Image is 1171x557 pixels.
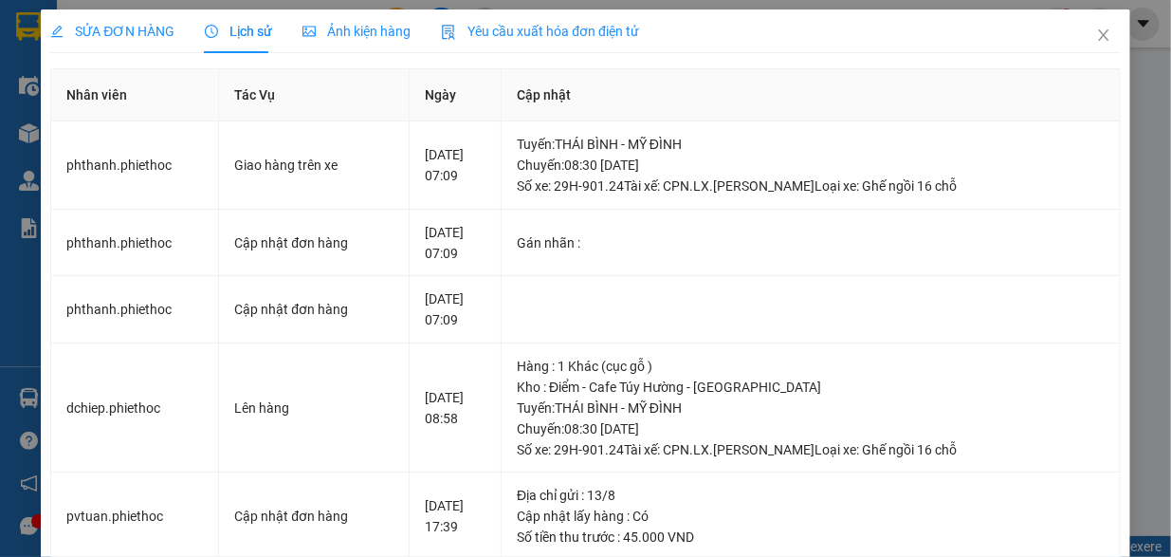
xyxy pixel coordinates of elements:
span: Ảnh kiện hàng [302,24,411,39]
span: Lịch sử [205,24,272,39]
span: edit [50,25,64,38]
div: [DATE] 07:09 [425,144,485,186]
div: Giao hàng trên xe [234,155,393,176]
th: Nhân viên [51,69,219,121]
th: Tác Vụ [219,69,410,121]
td: phthanh.phiethoc [51,276,219,343]
span: Yêu cầu xuất hóa đơn điện tử [441,24,639,39]
div: [DATE] 17:39 [425,495,485,537]
span: SỬA ĐƠN HÀNG [50,24,174,39]
th: Ngày [410,69,502,121]
div: Gán nhãn : [517,232,1105,253]
div: Hàng : 1 Khác (cục gỗ ) [517,356,1105,377]
span: close [1096,28,1111,43]
td: phthanh.phiethoc [51,210,219,277]
th: Cập nhật [502,69,1121,121]
div: Cập nhật đơn hàng [234,299,393,320]
button: Close [1077,9,1130,63]
div: [DATE] 08:58 [425,387,485,429]
div: Cập nhật đơn hàng [234,506,393,527]
td: phthanh.phiethoc [51,121,219,210]
span: picture [302,25,316,38]
div: Lên hàng [234,398,393,418]
div: Cập nhật đơn hàng [234,232,393,253]
div: [DATE] 07:09 [425,288,485,330]
img: icon [441,25,456,40]
div: [DATE] 07:09 [425,222,485,264]
span: clock-circle [205,25,218,38]
div: Tuyến : THÁI BÌNH - MỸ ĐÌNH Chuyến: 08:30 [DATE] Số xe: 29H-901.24 Tài xế: CPN.LX.[PERSON_NAME] L... [517,398,1105,460]
div: Tuyến : THÁI BÌNH - MỸ ĐÌNH Chuyến: 08:30 [DATE] Số xe: 29H-901.24 Tài xế: CPN.LX.[PERSON_NAME] L... [517,134,1105,196]
div: Số tiền thu trước : 45.000 VND [517,527,1105,548]
div: Kho : Điểm - Cafe Túy Hường - [GEOGRAPHIC_DATA] [517,377,1105,398]
div: Cập nhật lấy hàng : Có [517,506,1105,527]
div: Địa chỉ gửi : 13/8 [517,485,1105,506]
td: dchiep.phiethoc [51,343,219,473]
